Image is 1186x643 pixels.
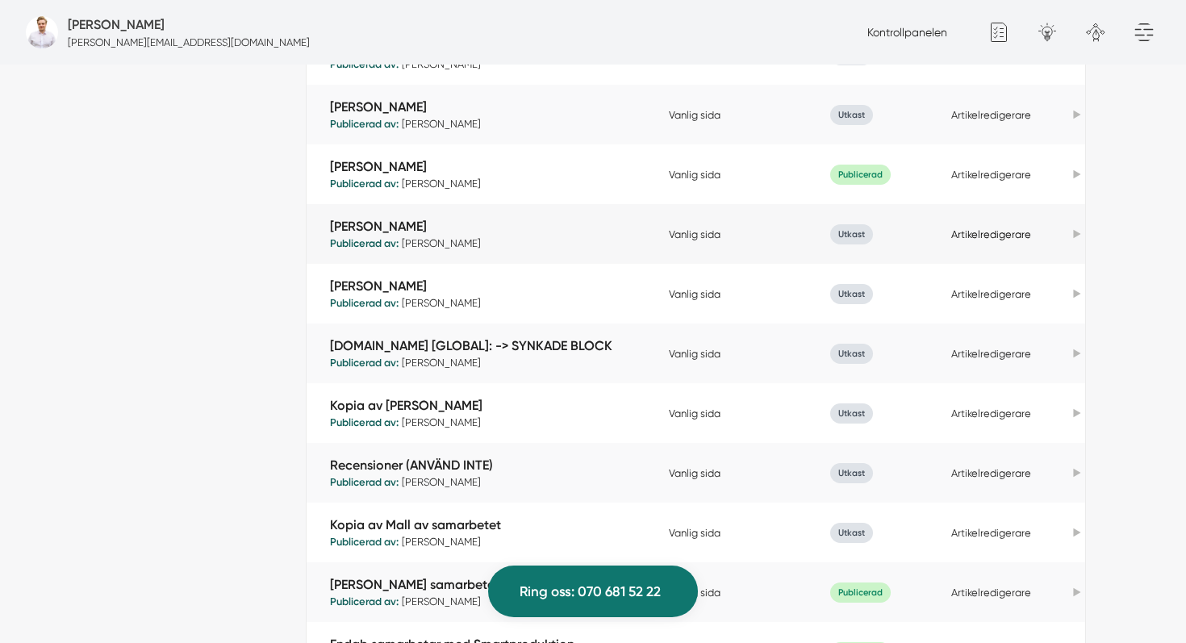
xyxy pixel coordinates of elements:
[951,407,1031,420] a: Artikelredigerare
[330,277,669,311] span: [PERSON_NAME]
[330,456,669,490] span: [PERSON_NAME]
[330,516,661,534] a: Kopia av Mall av samarbetet
[68,15,165,35] h5: Administratör
[830,224,873,244] span: Utkast
[330,177,402,190] strong: Publicerad av:
[330,277,661,295] a: [PERSON_NAME]
[951,587,1031,599] a: Artikelredigerare
[26,16,58,48] img: foretagsbild-pa-smartproduktion-en-webbyraer-i-dalarnas-lan.jpg
[330,237,402,249] strong: Publicerad av:
[951,527,1031,539] a: Artikelredigerare
[330,575,669,609] span: [PERSON_NAME]
[330,336,661,355] a: [DOMAIN_NAME] [GLOBAL]: -> SYNKADE BLOCK
[830,407,873,419] a: Utkast
[330,516,669,549] span: [PERSON_NAME]
[330,98,669,132] span: [PERSON_NAME]
[669,169,720,181] a: Vanlig sida
[68,35,310,50] p: [PERSON_NAME][EMAIL_ADDRESS][DOMAIN_NAME]
[830,526,873,538] a: Utkast
[830,108,873,120] a: Utkast
[330,118,402,130] strong: Publicerad av:
[830,287,873,299] a: Utkast
[669,407,720,420] a: Vanlig sida
[330,357,402,369] strong: Publicerad av:
[951,109,1031,121] a: Artikelredigerare
[951,467,1031,479] a: Artikelredigerare
[830,403,873,424] span: Utkast
[830,463,873,483] span: Utkast
[830,228,873,240] a: Utkast
[330,98,661,116] a: [PERSON_NAME]
[669,109,720,121] a: Vanlig sida
[520,581,661,603] span: Ring oss: 070 681 52 22
[830,523,873,543] span: Utkast
[330,157,661,176] a: [PERSON_NAME]
[830,347,873,359] a: Utkast
[330,396,661,415] a: Kopia av [PERSON_NAME]
[951,348,1031,360] a: Artikelredigerare
[830,344,873,364] span: Utkast
[830,165,891,185] span: Publicerad
[330,336,669,370] span: [PERSON_NAME]
[951,228,1031,240] a: Artikelredigerare
[330,476,402,488] strong: Publicerad av:
[330,297,402,309] strong: Publicerad av:
[669,467,720,479] a: Vanlig sida
[330,217,669,251] span: [PERSON_NAME]
[330,157,669,191] span: [PERSON_NAME]
[830,168,891,180] a: Publicerad
[951,288,1031,300] a: Artikelredigerare
[488,566,698,617] a: Ring oss: 070 681 52 22
[330,595,402,608] strong: Publicerad av:
[830,105,873,125] span: Utkast
[830,586,891,598] a: Publicerad
[830,582,891,603] span: Publicerad
[669,228,720,240] a: Vanlig sida
[830,284,873,304] span: Utkast
[669,527,720,539] a: Vanlig sida
[330,456,661,474] a: Recensioner (ANVÄND INTE)
[669,348,720,360] a: Vanlig sida
[330,575,661,594] a: [PERSON_NAME] samarbetar med Smartproduktion
[867,26,947,39] a: Kontrollpanelen
[330,416,402,428] strong: Publicerad av:
[830,466,873,478] a: Utkast
[330,396,669,430] span: [PERSON_NAME]
[951,169,1031,181] a: Artikelredigerare
[330,217,661,236] a: [PERSON_NAME]
[669,288,720,300] a: Vanlig sida
[330,536,402,548] strong: Publicerad av:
